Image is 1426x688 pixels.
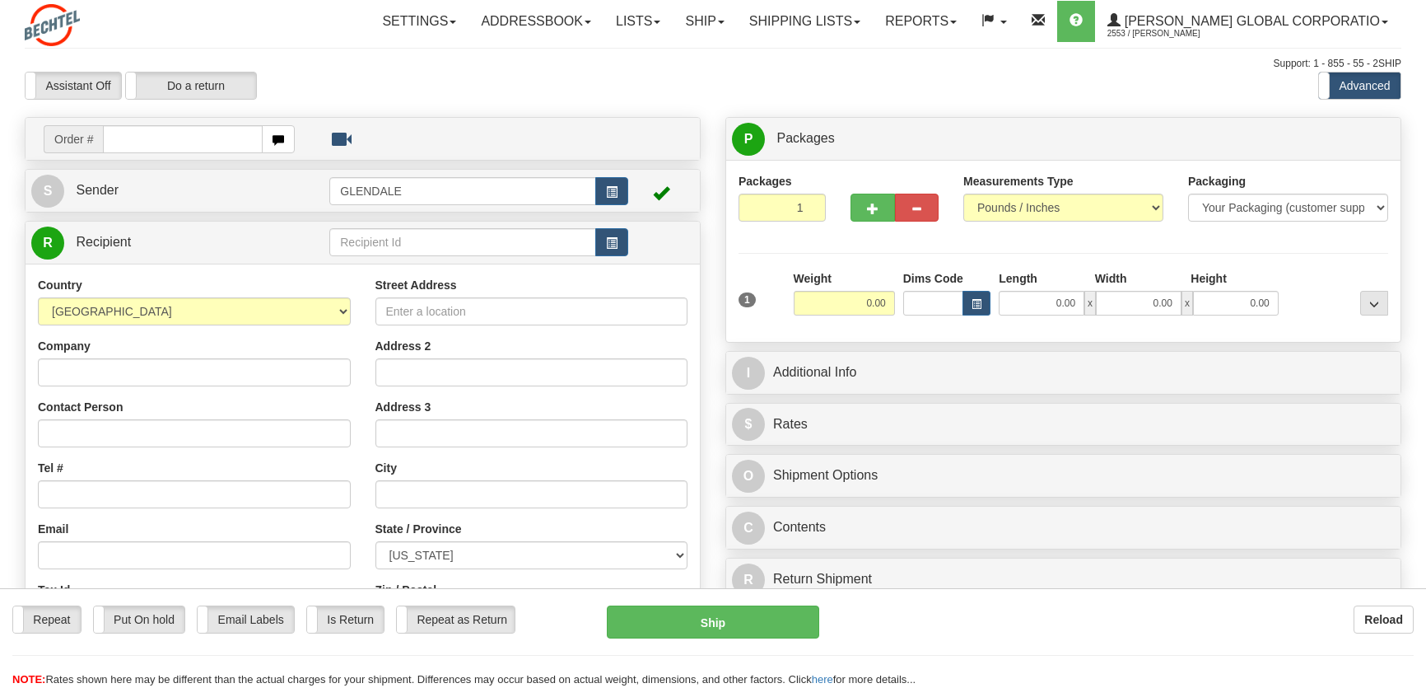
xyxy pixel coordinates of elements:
[732,356,1395,390] a: IAdditional Info
[375,399,431,415] label: Address 3
[94,606,185,633] label: Put On hold
[1354,606,1414,634] button: Reload
[732,564,765,597] span: R
[375,460,397,476] label: City
[732,563,1395,597] a: RReturn Shipment
[31,226,296,260] a: R Recipient
[873,1,969,42] a: Reports
[1107,26,1231,42] span: 2553 / [PERSON_NAME]
[1095,270,1127,287] label: Width
[375,582,437,598] label: Zip / Postal
[307,606,384,633] label: Is Return
[732,122,1395,156] a: P Packages
[732,408,765,441] span: $
[776,131,834,145] span: Packages
[126,73,256,99] label: Do a return
[732,408,1395,442] a: $Rates
[732,123,765,156] span: P
[732,460,765,493] span: O
[375,521,462,537] label: State / Province
[370,1,468,42] a: Settings
[38,399,123,415] label: Contact Person
[38,582,70,598] label: Tax Id
[1095,1,1400,42] a: [PERSON_NAME] Global Corporatio 2553 / [PERSON_NAME]
[329,228,595,256] input: Recipient Id
[732,357,765,390] span: I
[468,1,603,42] a: Addressbook
[603,1,673,42] a: Lists
[999,270,1037,287] label: Length
[1319,73,1400,99] label: Advanced
[1364,613,1403,626] b: Reload
[739,173,792,190] label: Packages
[31,175,64,208] span: S
[38,460,63,476] label: Tel #
[329,177,595,205] input: Sender Id
[397,606,515,633] label: Repeat as Return
[12,673,45,686] span: NOTE:
[732,511,1395,545] a: CContents
[673,1,736,42] a: Ship
[198,606,294,633] label: Email Labels
[31,174,329,208] a: S Sender
[1084,291,1096,316] span: x
[1360,291,1388,316] div: ...
[13,606,81,633] label: Repeat
[31,227,64,260] span: R
[38,521,68,537] label: Email
[1121,14,1380,28] span: [PERSON_NAME] Global Corporatio
[812,673,833,686] a: here
[38,277,82,293] label: Country
[794,270,832,287] label: Weight
[375,277,457,293] label: Street Address
[44,125,103,153] span: Order #
[903,270,963,287] label: Dims Code
[1191,270,1227,287] label: Height
[732,459,1395,493] a: OShipment Options
[25,4,80,46] img: logo2553.jpg
[963,173,1074,190] label: Measurements Type
[732,512,765,545] span: C
[739,293,756,307] span: 1
[1181,291,1193,316] span: x
[38,338,91,354] label: Company
[1388,260,1424,428] iframe: chat widget
[1188,173,1246,190] label: Packaging
[737,1,873,42] a: Shipping lists
[607,606,820,639] button: Ship
[26,73,121,99] label: Assistant Off
[375,338,431,354] label: Address 2
[375,297,688,325] input: Enter a location
[76,183,119,197] span: Sender
[76,235,131,249] span: Recipient
[25,57,1401,71] div: Support: 1 - 855 - 55 - 2SHIP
